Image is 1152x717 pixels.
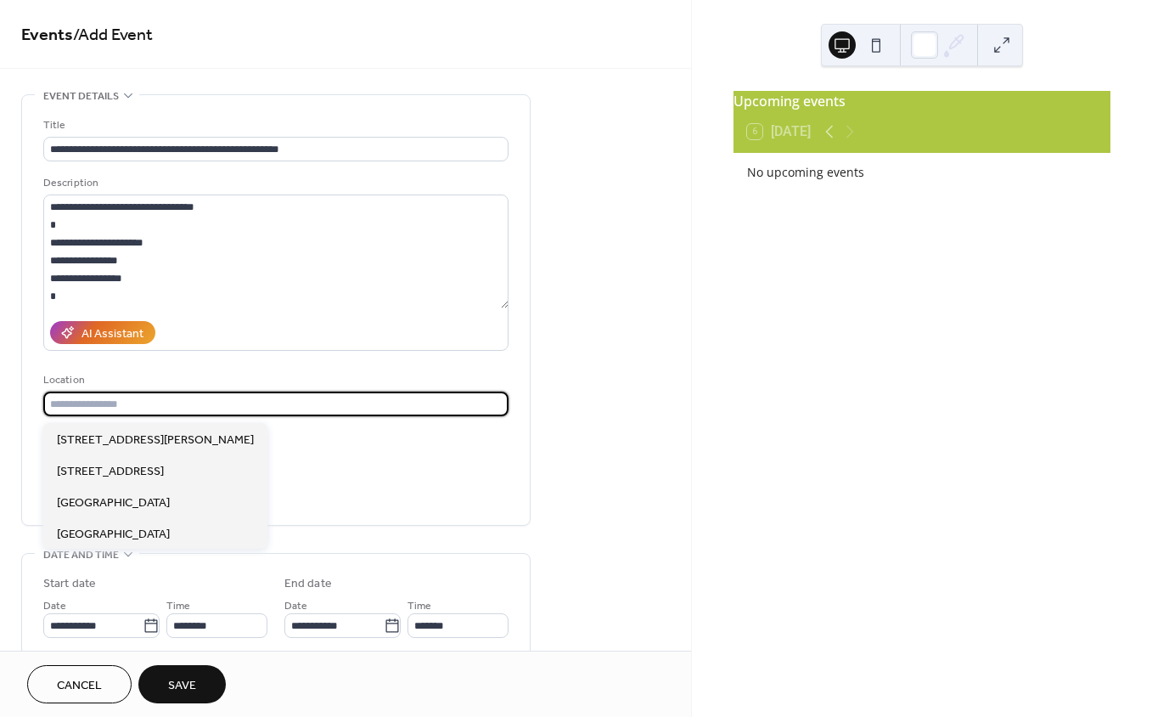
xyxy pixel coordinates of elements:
span: Cancel [57,677,102,695]
span: Event details [43,88,119,105]
div: Description [43,174,505,192]
div: Upcoming events [733,91,1110,111]
span: Save [168,677,196,695]
span: [STREET_ADDRESS][PERSON_NAME] [57,432,254,449]
div: Location [43,371,505,389]
div: AI Assistant [81,325,143,343]
span: Date [284,597,307,615]
div: Title [43,116,505,134]
a: Events [21,19,73,52]
span: [STREET_ADDRESS] [57,463,164,481]
div: Start date [43,575,96,593]
div: No upcoming events [747,163,1097,181]
span: / Add Event [73,19,153,52]
span: Time [166,597,190,615]
span: [GEOGRAPHIC_DATA] [57,494,170,512]
span: Date and time [43,546,119,564]
button: Cancel [27,665,132,703]
span: Time [407,597,431,615]
span: [GEOGRAPHIC_DATA] [57,526,170,544]
div: End date [284,575,332,593]
button: Save [138,665,226,703]
span: Date [43,597,66,615]
button: AI Assistant [50,321,155,344]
